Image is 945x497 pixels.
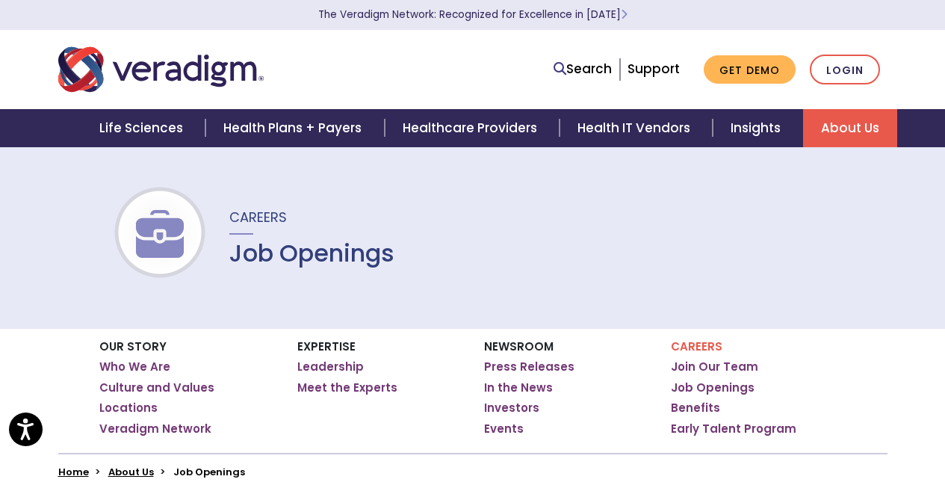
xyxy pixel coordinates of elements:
[385,109,560,147] a: Healthcare Providers
[99,422,211,436] a: Veradigm Network
[99,359,170,374] a: Who We Are
[484,359,574,374] a: Press Releases
[81,109,205,147] a: Life Sciences
[554,59,612,79] a: Search
[229,208,287,226] span: Careers
[99,401,158,416] a: Locations
[628,60,680,78] a: Support
[560,109,713,147] a: Health IT Vendors
[297,359,364,374] a: Leadership
[810,55,880,85] a: Login
[484,380,553,395] a: In the News
[318,7,628,22] a: The Veradigm Network: Recognized for Excellence in [DATE]Learn More
[205,109,384,147] a: Health Plans + Payers
[108,465,154,479] a: About Us
[671,401,720,416] a: Benefits
[621,7,628,22] span: Learn More
[58,45,264,94] img: Veradigm logo
[99,380,214,395] a: Culture and Values
[671,359,758,374] a: Join Our Team
[484,422,524,436] a: Events
[58,465,89,479] a: Home
[803,109,897,147] a: About Us
[297,380,397,395] a: Meet the Experts
[671,380,755,395] a: Job Openings
[484,401,539,416] a: Investors
[713,109,803,147] a: Insights
[671,422,796,436] a: Early Talent Program
[229,239,394,268] h1: Job Openings
[704,55,796,84] a: Get Demo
